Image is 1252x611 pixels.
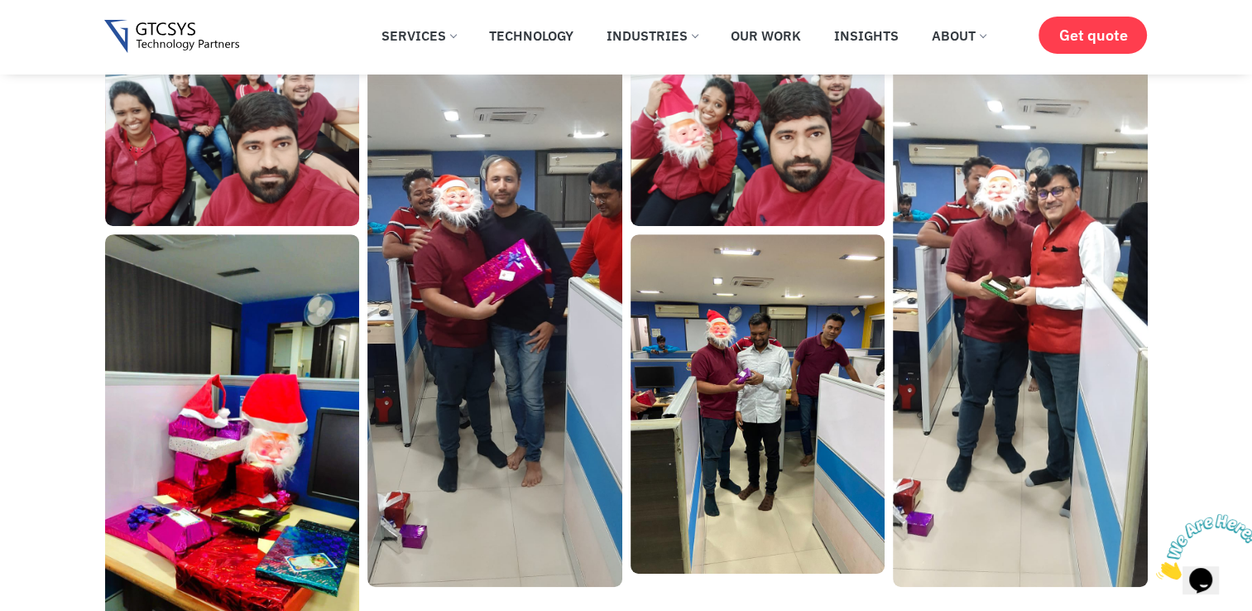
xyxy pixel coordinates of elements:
[104,20,239,54] img: Gtcsys logo
[822,17,911,54] a: Insights
[594,17,710,54] a: Industries
[1058,26,1127,44] span: Get quote
[1039,17,1147,54] a: Get quote
[919,17,998,54] a: About
[1149,508,1252,586] iframe: chat widget
[477,17,586,54] a: Technology
[718,17,813,54] a: Our Work
[7,7,109,72] img: Chat attention grabber
[369,17,468,54] a: Services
